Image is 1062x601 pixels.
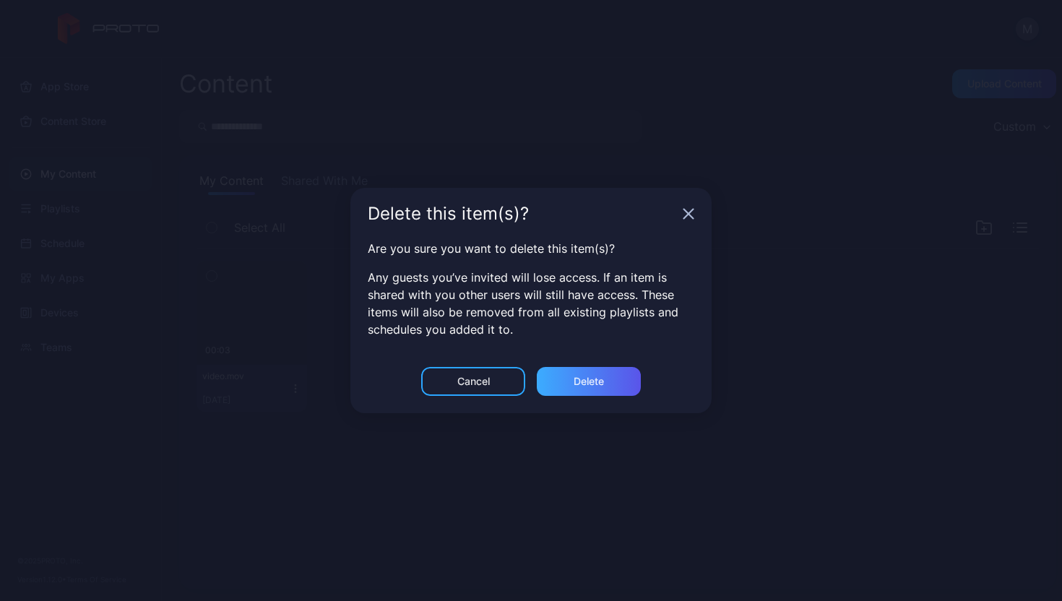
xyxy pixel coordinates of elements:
div: Cancel [457,376,490,387]
button: Delete [537,367,641,396]
p: Are you sure you want to delete this item(s)? [368,240,694,257]
div: Delete this item(s)? [368,205,677,222]
p: Any guests you’ve invited will lose access. If an item is shared with you other users will still ... [368,269,694,338]
button: Cancel [421,367,525,396]
div: Delete [574,376,604,387]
